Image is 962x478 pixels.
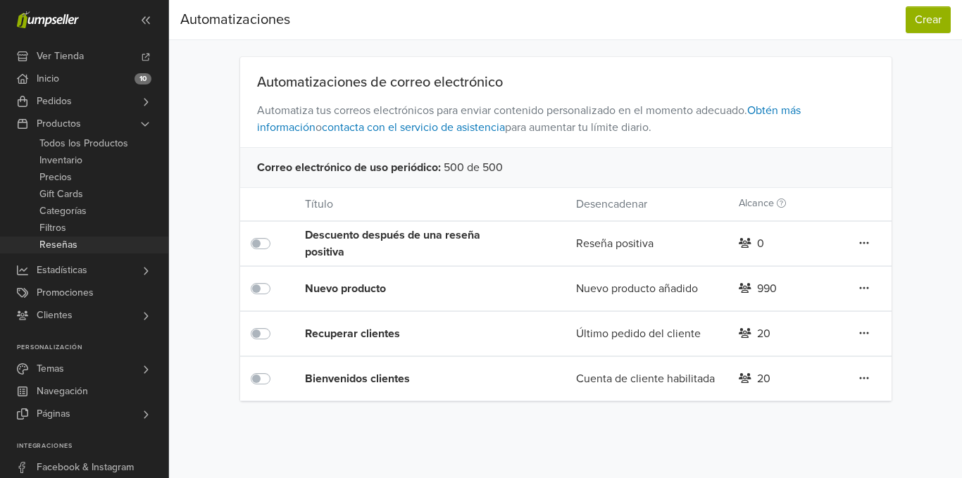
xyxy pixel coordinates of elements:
div: Descuento después de una reseña positiva [305,227,522,260]
div: 0 [757,235,764,252]
span: Inventario [39,152,82,169]
span: Todos los Productos [39,135,128,152]
div: Desencadenar [566,196,728,213]
div: 20 [757,370,770,387]
span: Reseñas [39,237,77,253]
div: Automatizaciones de correo electrónico [240,74,892,91]
span: Automatiza tus correos electrónicos para enviar contenido personalizado en el momento adecuado. o... [240,91,892,147]
span: Temas [37,358,64,380]
p: Integraciones [17,442,168,451]
div: 20 [757,325,770,342]
a: contacta con el servicio de asistencia [322,120,505,134]
div: Último pedido del cliente [566,325,728,342]
span: Correo electrónico de uso periódico : [257,159,441,176]
span: Precios [39,169,72,186]
button: Crear [906,6,951,33]
div: Título [294,196,566,213]
div: 990 [757,280,777,297]
span: Pedidos [37,90,72,113]
span: Promociones [37,282,94,304]
span: Ver Tienda [37,45,84,68]
label: Alcance [739,196,786,211]
span: Categorías [39,203,87,220]
span: Gift Cards [39,186,83,203]
span: Filtros [39,220,66,237]
div: Recuperar clientes [305,325,522,342]
span: Navegación [37,380,88,403]
span: Páginas [37,403,70,425]
span: 10 [135,73,151,84]
span: Productos [37,113,81,135]
span: Clientes [37,304,73,327]
div: 500 de 500 [240,147,892,187]
div: Nuevo producto añadido [566,280,728,297]
div: Cuenta de cliente habilitada [566,370,728,387]
div: Nuevo producto [305,280,522,297]
span: Estadísticas [37,259,87,282]
div: Bienvenidos clientes [305,370,522,387]
p: Personalización [17,344,168,352]
div: Reseña positiva [566,235,728,252]
span: Inicio [37,68,59,90]
div: Automatizaciones [180,6,290,34]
